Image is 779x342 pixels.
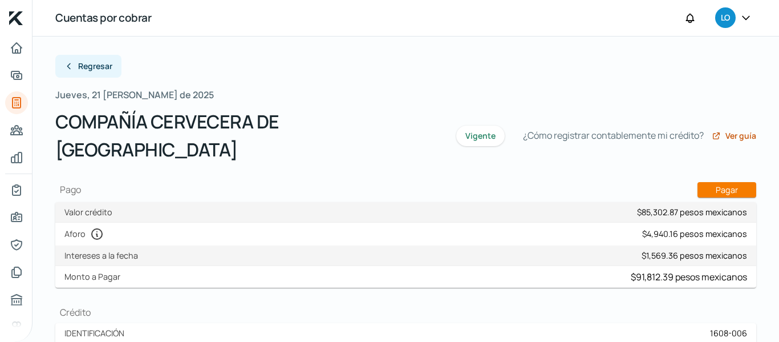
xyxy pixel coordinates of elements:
[5,119,28,142] a: Pago a proveedores
[637,207,747,218] font: $85,302.87 pesos mexicanos
[60,306,91,319] font: Crédito
[5,316,28,339] a: Referencias
[55,55,121,78] button: Regresar
[5,146,28,169] a: Mis finanzas
[55,88,214,101] font: Jueves, 21 [PERSON_NAME] de 2025
[5,179,28,202] a: Mi contrato
[5,234,28,256] a: Representantes
[5,206,28,229] a: Información general
[721,12,729,23] font: LO
[5,288,28,311] a: Oficina de crédito
[64,328,124,339] font: IDENTIFICACIÓN
[55,10,151,25] font: Cuentas por cobrar
[5,261,28,284] a: Documentos
[5,37,28,59] a: Inicio
[5,91,28,114] a: Tus créditos
[697,182,756,198] button: Pagar
[710,328,747,339] font: 1608-006
[523,129,704,142] font: ¿Cómo registrar contablemente mi crédito?
[725,130,756,141] font: Ver guía
[60,183,81,196] font: Pago
[64,228,86,239] font: Aforo
[55,109,279,162] font: COMPAÑÍA CERVECERA DE [GEOGRAPHIC_DATA]
[642,250,747,261] font: $1,569.36 pesos mexicanos
[716,184,738,195] font: Pagar
[5,64,28,87] a: Adelantar facturas
[64,207,112,218] font: Valor crédito
[64,250,138,261] font: Intereses a la fecha
[465,130,496,141] font: Vigente
[642,228,747,239] font: $4,940.16 pesos mexicanos
[712,131,756,140] a: Ver guía
[631,271,747,283] font: $91,812.39 pesos mexicanos
[64,271,120,282] font: Monto a Pagar
[78,61,112,71] font: Regresar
